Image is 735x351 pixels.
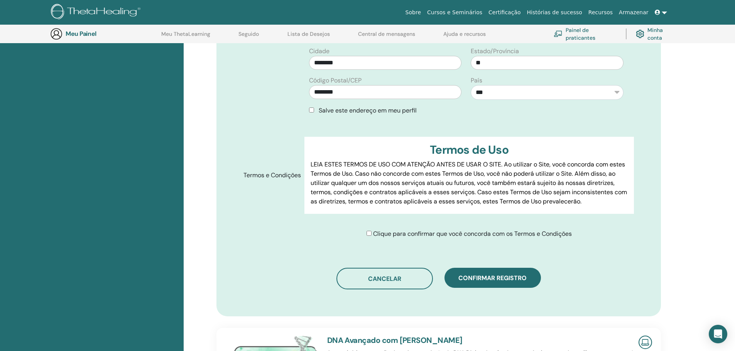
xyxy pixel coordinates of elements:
[161,31,210,43] a: Meu ThetaLearning
[238,31,259,43] a: Seguido
[636,28,644,40] img: cog.svg
[443,30,486,37] font: Ajuda e recursos
[50,28,63,40] img: generic-user-icon.jpg
[647,27,663,41] font: Minha conta
[554,25,617,42] a: Painel de praticantes
[443,31,486,43] a: Ajuda e recursos
[243,171,301,179] font: Termos e Condições
[311,160,627,205] font: LEIA ESTES TERMOS DE USO COM ATENÇÃO ANTES DE USAR O SITE. Ao utilizar o Site, você concorda com ...
[327,335,463,345] a: DNA Avançado com [PERSON_NAME]
[709,325,727,343] div: Open Intercom Messenger
[406,9,421,15] font: Sobre
[311,213,627,322] font: L Ipsu DolorSitamet.con adipis elits doei tempor incid, utlabor et dol, magnaali e adminimv quisn...
[424,5,485,20] a: Cursos e Seminários
[66,30,96,38] font: Meu Painel
[616,5,651,20] a: Armazenar
[402,5,424,20] a: Sobre
[639,336,652,349] img: Seminário Online ao Vivo
[566,27,595,41] font: Painel de praticantes
[458,274,527,282] font: Confirmar registro
[636,25,677,42] a: Minha conta
[427,9,482,15] font: Cursos e Seminários
[488,9,520,15] font: Certificação
[430,142,509,157] font: Termos de Uso
[336,268,433,289] button: Cancelar
[588,9,613,15] font: Recursos
[471,47,519,55] font: Estado/Província
[554,30,563,37] img: chalkboard-teacher.svg
[524,5,585,20] a: Histórias de sucesso
[358,30,415,37] font: Central de mensagens
[287,31,330,43] a: Lista de Desejos
[238,30,259,37] font: Seguido
[287,30,330,37] font: Lista de Desejos
[585,5,616,20] a: Recursos
[619,9,648,15] font: Armazenar
[485,5,524,20] a: Certificação
[471,76,482,84] font: País
[161,30,210,37] font: Meu ThetaLearning
[309,76,362,84] font: Código Postal/CEP
[51,4,143,21] img: logo.png
[368,275,401,283] font: Cancelar
[309,47,329,55] font: Cidade
[527,9,582,15] font: Histórias de sucesso
[319,106,417,114] font: Salve este endereço em meu perfil
[373,230,572,238] font: Clique para confirmar que você concorda com os Termos e Condições
[444,268,541,288] button: Confirmar registro
[358,31,415,43] a: Central de mensagens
